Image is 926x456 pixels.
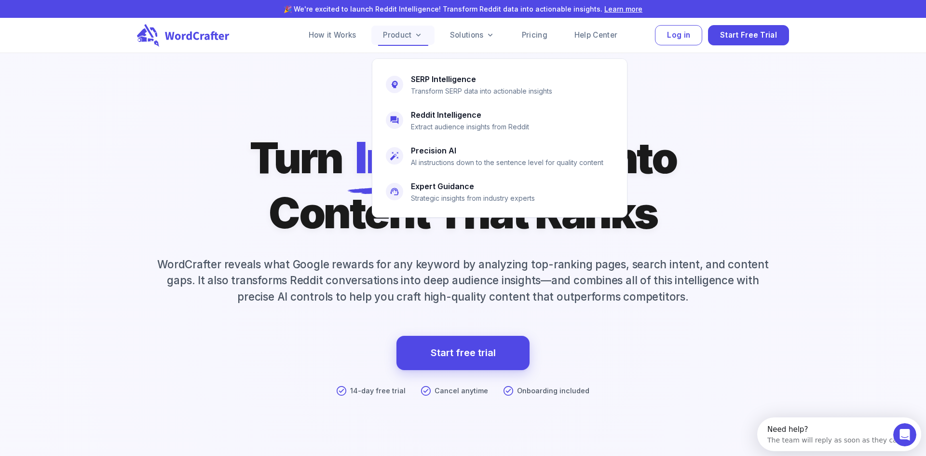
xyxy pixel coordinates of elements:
h6: SERP Intelligence [411,72,476,86]
div: The team will reply as soon as they can [10,16,144,26]
a: Solutions [438,26,506,45]
a: Help Center [563,26,629,45]
a: Pricing [510,26,559,45]
iframe: Intercom live chat [893,423,916,446]
iframe: Intercom live chat discovery launcher [757,417,921,451]
a: Start free trial [431,345,496,361]
h6: Expert Guidance [411,180,474,193]
a: How it Works [297,26,368,45]
a: Learn more [604,5,642,13]
div: Need help? [10,8,144,16]
a: Product [371,26,434,45]
p: 14-day free trial [350,386,406,396]
h6: Reddit Intelligence [411,108,481,122]
p: WordCrafter reveals what Google rewards for any keyword by analyzing top-ranking pages, search in... [137,256,789,305]
p: 🎉 We're excited to launch Reddit Intelligence! Transform Reddit data into actionable insights. [41,4,885,14]
span: Log in [667,29,690,42]
p: Transform SERP data into actionable insights [411,86,552,97]
h6: Precision AI [411,144,456,157]
p: Cancel anytime [435,386,488,396]
a: Expert GuidanceStrategic insights from industry experts [380,174,619,209]
div: Open Intercom Messenger [4,4,173,30]
span: Start Free Trial [720,29,777,42]
p: AI instructions down to the sentence level for quality content [411,157,603,168]
p: Onboarding included [517,386,589,396]
p: Extract audience insights from Reddit [411,122,529,132]
a: Reddit IntelligenceExtract audience insights from Reddit [380,102,619,138]
h1: Turn Into Content That Ranks [250,130,677,241]
a: Precision AIAI instructions down to the sentence level for quality content [380,138,619,174]
span: Intelligence [355,130,587,185]
a: SERP IntelligenceTransform SERP data into actionable insights [380,67,619,102]
p: Strategic insights from industry experts [411,193,535,204]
